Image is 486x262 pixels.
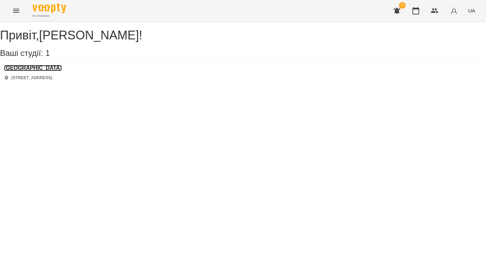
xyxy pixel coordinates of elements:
button: UA [465,4,478,17]
span: UA [468,7,475,14]
img: avatar_s.png [449,6,459,15]
img: Voopty Logo [32,3,66,13]
p: [STREET_ADDRESS] [11,75,52,81]
span: 1 [45,48,50,58]
a: [GEOGRAPHIC_DATA] [4,65,62,71]
span: For Business [32,14,66,18]
span: 1 [399,2,406,9]
button: Menu [8,3,24,19]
